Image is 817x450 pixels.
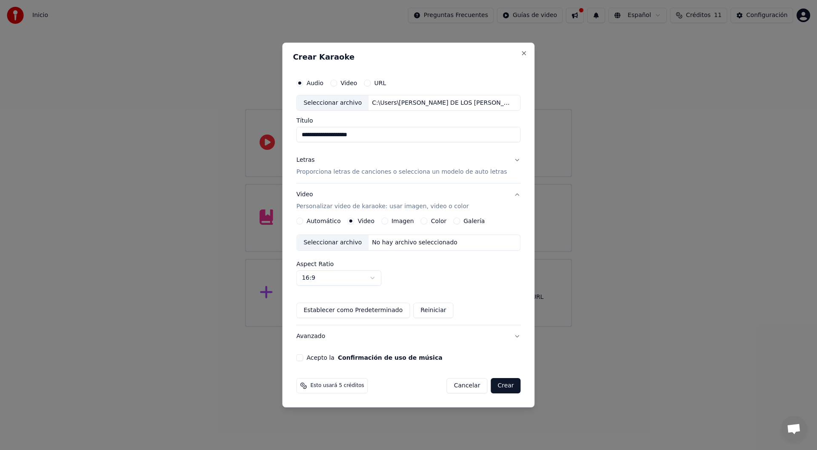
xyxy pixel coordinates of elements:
[310,382,364,389] span: Esto usará 5 créditos
[296,261,520,267] label: Aspect Ratio
[297,235,369,250] div: Seleccionar archivo
[463,218,485,224] label: Galería
[306,80,323,86] label: Audio
[447,378,488,393] button: Cancelar
[306,218,340,224] label: Automático
[340,80,357,86] label: Video
[338,355,443,361] button: Acepto la
[293,53,524,61] h2: Crear Karaoke
[296,303,410,318] button: Establecer como Predeterminado
[391,218,414,224] label: Imagen
[296,218,520,325] div: VideoPersonalizar video de karaoke: usar imagen, video o color
[374,80,386,86] label: URL
[296,184,520,218] button: VideoPersonalizar video de karaoke: usar imagen, video o color
[296,156,314,165] div: Letras
[306,355,442,361] label: Acepto la
[296,325,520,347] button: Avanzado
[296,202,468,211] p: Personalizar video de karaoke: usar imagen, video o color
[369,99,513,107] div: C:\Users\[PERSON_NAME] DE LOS [PERSON_NAME]\Music\1_5077945786885473385.wav
[296,149,520,183] button: LetrasProporciona letras de canciones o selecciona un modelo de auto letras
[296,168,507,177] p: Proporciona letras de canciones o selecciona un modelo de auto letras
[297,95,369,111] div: Seleccionar archivo
[296,191,468,211] div: Video
[431,218,447,224] label: Color
[491,378,520,393] button: Crear
[358,218,374,224] label: Video
[369,238,461,247] div: No hay archivo seleccionado
[413,303,453,318] button: Reiniciar
[296,118,520,124] label: Título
